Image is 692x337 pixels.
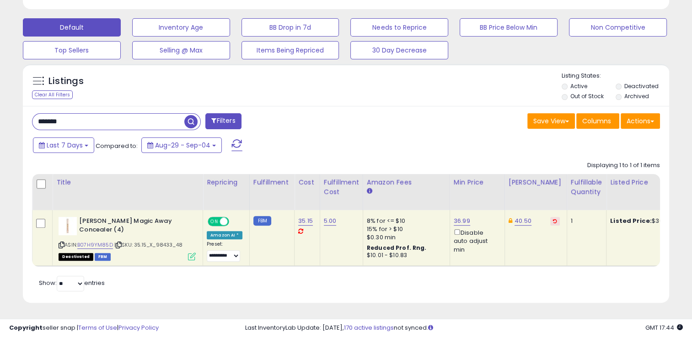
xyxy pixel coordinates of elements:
div: $0.30 min [367,233,443,242]
div: $36.99 [610,217,686,225]
div: Disable auto adjust min [454,227,498,254]
a: 5.00 [324,216,337,226]
div: 15% for > $10 [367,225,443,233]
div: Title [56,178,199,187]
div: Listed Price [610,178,689,187]
div: Clear All Filters [32,90,73,99]
button: Top Sellers [23,41,121,59]
div: Fulfillable Quantity [571,178,602,197]
span: Aug-29 - Sep-04 [155,141,210,150]
b: Listed Price: [610,216,652,225]
a: 170 active listings [344,323,394,332]
div: Last InventoryLab Update: [DATE], not synced. [245,324,683,332]
div: Preset: [207,241,242,262]
label: Active [570,82,587,90]
span: FBM [95,253,111,261]
button: Items Being Repriced [241,41,339,59]
button: BB Price Below Min [460,18,558,37]
button: Last 7 Days [33,137,94,153]
small: FBM [253,216,271,226]
a: 40.50 [515,216,531,226]
div: Fulfillment Cost [324,178,359,197]
label: Deactivated [624,82,659,90]
span: Compared to: [96,142,138,150]
span: Columns [582,116,611,126]
div: 1 [571,217,599,225]
span: | SKU: 35.15_X_98433_48 [114,241,182,248]
button: Non Competitive [569,18,667,37]
span: All listings that are unavailable for purchase on Amazon for any reason other than out-of-stock [59,253,93,261]
span: 2025-09-12 17:44 GMT [645,323,683,332]
a: B07H9YM85D [77,241,113,249]
b: [PERSON_NAME] Magic Away Concealer (4) [79,217,190,236]
a: Privacy Policy [118,323,159,332]
div: 8% for <= $10 [367,217,443,225]
button: Actions [621,113,660,129]
h5: Listings [48,75,84,88]
div: [PERSON_NAME] [509,178,563,187]
img: 21CkyWu-anL._SL40_.jpg [59,217,77,235]
strong: Copyright [9,323,43,332]
p: Listing States: [562,72,669,80]
span: OFF [228,218,242,226]
div: Amazon AI * [207,231,242,239]
span: ON [209,218,220,226]
button: Columns [576,113,619,129]
div: Displaying 1 to 1 of 1 items [587,161,660,170]
div: Fulfillment [253,178,290,187]
a: Terms of Use [78,323,117,332]
button: Selling @ Max [132,41,230,59]
div: Min Price [454,178,501,187]
button: 30 Day Decrease [350,41,448,59]
button: Needs to Reprice [350,18,448,37]
button: Aug-29 - Sep-04 [141,137,222,153]
div: Cost [298,178,316,187]
div: Repricing [207,178,246,187]
button: Inventory Age [132,18,230,37]
button: Filters [205,113,241,129]
span: Last 7 Days [47,141,83,150]
div: seller snap | | [9,324,159,332]
b: Reduced Prof. Rng. [367,244,427,252]
label: Archived [624,92,649,100]
button: Save View [527,113,575,129]
label: Out of Stock [570,92,604,100]
a: 36.99 [454,216,470,226]
div: ASIN: [59,217,196,259]
button: Default [23,18,121,37]
div: Amazon Fees [367,178,446,187]
button: BB Drop in 7d [241,18,339,37]
a: 35.15 [298,216,313,226]
div: $10.01 - $10.83 [367,252,443,259]
small: Amazon Fees. [367,187,372,195]
span: Show: entries [39,279,105,287]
